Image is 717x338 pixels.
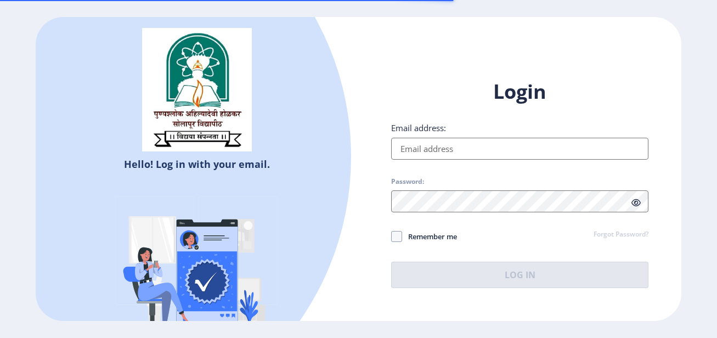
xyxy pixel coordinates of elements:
[402,230,457,243] span: Remember me
[391,122,446,133] label: Email address:
[594,230,648,240] a: Forgot Password?
[391,138,648,160] input: Email address
[391,262,648,288] button: Log In
[391,78,648,105] h1: Login
[142,28,252,152] img: sulogo.png
[391,177,424,186] label: Password:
